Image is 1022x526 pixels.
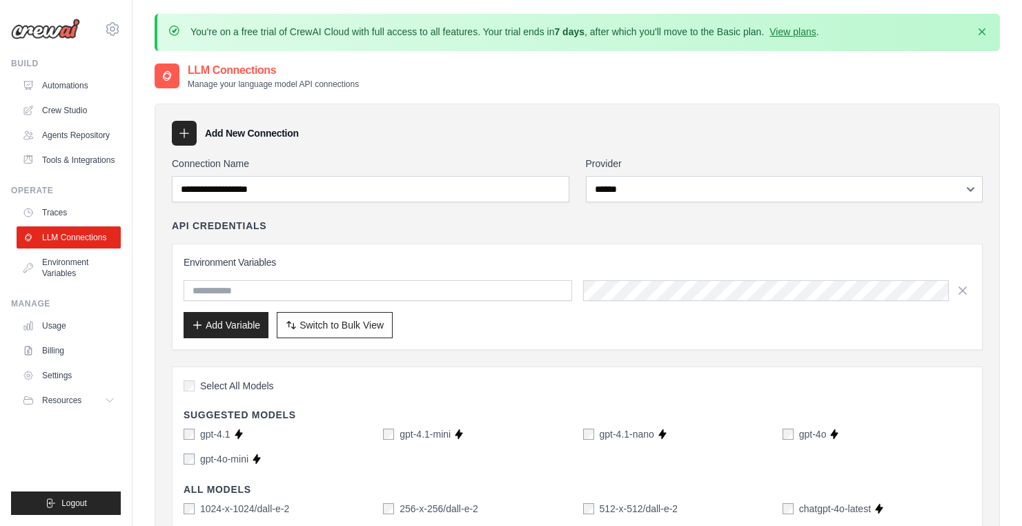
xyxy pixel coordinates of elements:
button: Logout [11,491,121,515]
label: gpt-4.1-mini [400,427,451,441]
input: 1024-x-1024/dall-e-2 [184,503,195,514]
p: You're on a free trial of CrewAI Cloud with full access to all features. Your trial ends in , aft... [190,25,819,39]
h4: All Models [184,483,971,496]
input: gpt-4o [783,429,794,440]
h2: LLM Connections [188,62,359,79]
a: Agents Repository [17,124,121,146]
strong: 7 days [554,26,584,37]
input: 256-x-256/dall-e-2 [383,503,394,514]
a: Automations [17,75,121,97]
a: LLM Connections [17,226,121,249]
a: Environment Variables [17,251,121,284]
span: Resources [42,395,81,406]
input: gpt-4.1-mini [383,429,394,440]
label: gpt-4.1 [200,427,230,441]
img: Logo [11,19,80,39]
button: Switch to Bulk View [277,312,393,338]
h3: Add New Connection [205,126,299,140]
button: Resources [17,389,121,411]
button: Add Variable [184,312,268,338]
label: gpt-4.1-nano [600,427,654,441]
label: gpt-4o-mini [200,452,248,466]
a: Billing [17,340,121,362]
input: 512-x-512/dall-e-2 [583,503,594,514]
a: Settings [17,364,121,387]
h4: Suggested Models [184,408,971,422]
label: Connection Name [172,157,569,171]
span: Logout [61,498,87,509]
a: Crew Studio [17,99,121,121]
div: Build [11,58,121,69]
a: Usage [17,315,121,337]
input: gpt-4.1-nano [583,429,594,440]
label: 512-x-512/dall-e-2 [600,502,678,516]
input: gpt-4o-mini [184,454,195,465]
div: Operate [11,185,121,196]
input: chatgpt-4o-latest [783,503,794,514]
label: chatgpt-4o-latest [799,502,871,516]
label: 1024-x-1024/dall-e-2 [200,502,289,516]
a: Tools & Integrations [17,149,121,171]
a: Traces [17,202,121,224]
label: Provider [586,157,983,171]
h4: API Credentials [172,219,266,233]
input: gpt-4.1 [184,429,195,440]
span: Switch to Bulk View [299,318,384,332]
div: Manage [11,298,121,309]
p: Manage your language model API connections [188,79,359,90]
input: Select All Models [184,380,195,391]
label: gpt-4o [799,427,827,441]
h3: Environment Variables [184,255,971,269]
span: Select All Models [200,379,274,393]
a: View plans [769,26,816,37]
label: 256-x-256/dall-e-2 [400,502,478,516]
